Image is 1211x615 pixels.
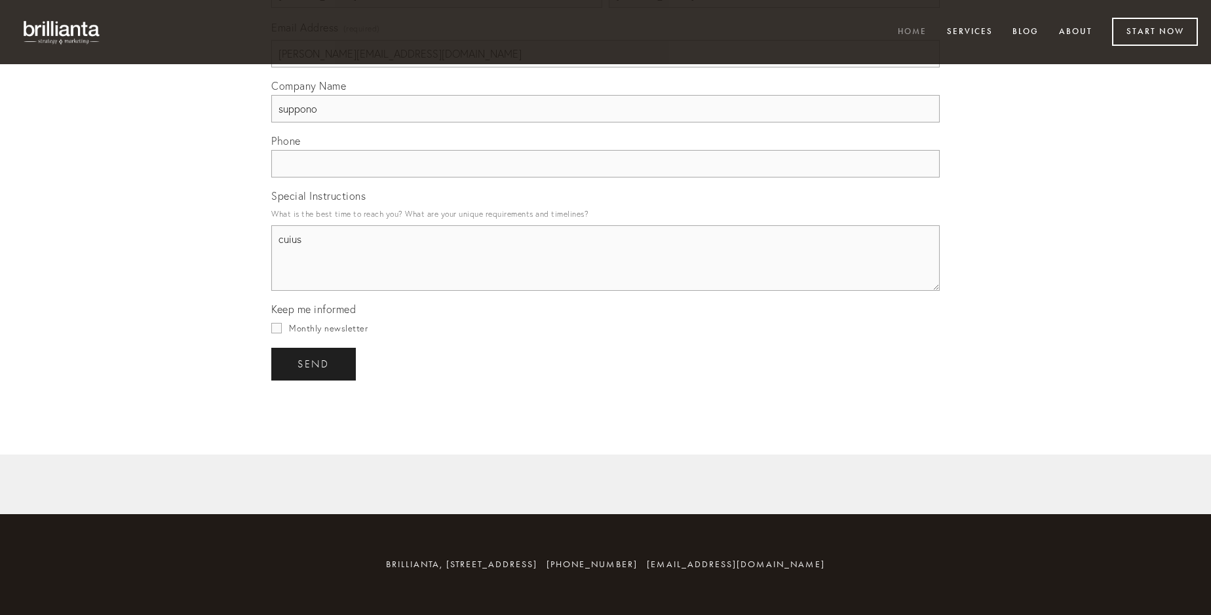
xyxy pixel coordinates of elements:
input: Monthly newsletter [271,323,282,333]
p: What is the best time to reach you? What are your unique requirements and timelines? [271,205,940,223]
a: Services [938,22,1001,43]
textarea: cuius [271,225,940,291]
a: About [1050,22,1101,43]
span: Phone [271,134,301,147]
span: Special Instructions [271,189,366,202]
img: brillianta - research, strategy, marketing [13,13,111,51]
a: Home [889,22,935,43]
a: Start Now [1112,18,1198,46]
a: Blog [1004,22,1047,43]
span: Monthly newsletter [289,323,368,333]
span: send [298,358,330,370]
a: [EMAIL_ADDRESS][DOMAIN_NAME] [647,559,825,570]
span: Company Name [271,79,346,92]
span: [PHONE_NUMBER] [547,559,638,570]
button: sendsend [271,348,356,381]
span: Keep me informed [271,303,356,316]
span: brillianta, [STREET_ADDRESS] [386,559,537,570]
